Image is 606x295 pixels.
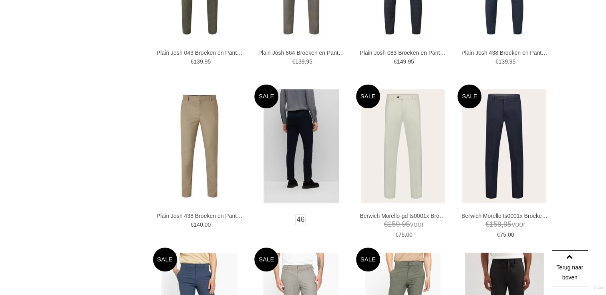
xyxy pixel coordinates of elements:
span: € [394,58,397,65]
span: , [506,231,508,238]
span: 95 [408,58,414,65]
span: , [400,220,402,228]
span: , [203,58,205,65]
span: 140 [193,221,203,228]
a: Plain Josh 043 Broeken en Pantalons [157,49,245,56]
a: Divide [594,283,604,293]
img: BOSS 50485788 Broeken en Pantalons [264,89,339,203]
span: 159 [388,220,400,228]
span: 95 [306,58,312,65]
span: 139 [193,58,203,65]
a: Plain Josh 438 Broeken en Pantalons [157,212,245,219]
span: , [406,58,408,65]
span: 95 [509,58,516,65]
span: € [191,58,194,65]
span: € [384,220,388,228]
span: € [495,58,499,65]
span: 95 [402,220,410,228]
span: , [405,231,406,238]
span: voor [461,219,550,229]
a: Berwich Morello ts0001x Broeken en Pantalons [461,212,550,219]
span: 95 [503,220,511,228]
span: 00 [508,231,514,238]
span: , [203,221,205,228]
span: € [395,231,399,238]
span: € [292,58,295,65]
a: Berwich Morello-gd ts0001x Broeken en Pantalons [360,212,448,219]
span: 00 [406,231,413,238]
a: Plain Josh 864 Broeken en Pantalons [258,49,346,56]
span: , [304,58,306,65]
a: 46 [295,214,306,225]
span: € [485,220,489,228]
span: 159 [489,220,501,228]
span: 95 [205,58,211,65]
img: Plain Josh 438 Broeken en Pantalons [175,89,224,203]
span: voor [360,219,448,229]
span: 139 [498,58,507,65]
span: 149 [397,58,406,65]
img: Berwich Morello ts0001x Broeken en Pantalons [462,89,546,203]
span: € [497,231,500,238]
span: 75 [500,231,506,238]
span: 75 [399,231,405,238]
span: 139 [295,58,304,65]
span: , [501,220,503,228]
a: Plain Josh 438 Broeken en Pantalons [461,49,550,56]
span: 00 [205,221,211,228]
img: Berwich Morello-gd ts0001x Broeken en Pantalons [361,89,445,203]
a: Plain Josh 083 Broeken en Pantalons [360,49,448,56]
a: Terug naar boven [552,250,588,286]
span: € [191,221,194,228]
span: , [508,58,509,65]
